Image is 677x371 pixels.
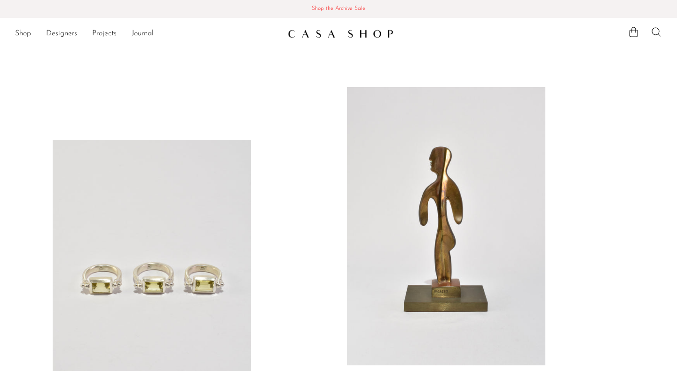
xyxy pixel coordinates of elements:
[46,28,77,40] a: Designers
[92,28,117,40] a: Projects
[132,28,154,40] a: Journal
[15,26,280,42] nav: Desktop navigation
[15,26,280,42] ul: NEW HEADER MENU
[8,4,669,14] span: Shop the Archive Sale
[15,28,31,40] a: Shop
